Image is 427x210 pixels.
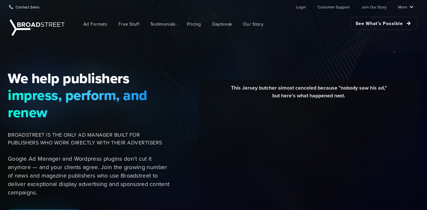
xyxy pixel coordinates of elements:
img: Broadstreet | The Ad Manager for Small Publishers [10,19,65,36]
a: Our Story [238,17,268,31]
a: Testimonials [145,17,181,31]
span: Ad Formats [83,21,107,28]
a: Contact Sales [9,0,40,13]
a: Join Our Story [361,0,386,13]
a: Customer Support [318,0,350,13]
span: impress, perform, and renew [8,87,171,121]
a: More [398,0,413,13]
a: Pricing [182,17,206,31]
a: See What's Possible [350,17,417,30]
span: We help publishers [8,70,171,87]
p: Google Ad Manager and Wordpress plugins don't cut it anymore — and your clients agree. Join the g... [8,154,171,197]
span: Daybreak [212,21,232,28]
a: Daybreak [207,17,237,31]
a: Login [296,0,306,13]
nav: Main [68,14,417,35]
div: This Jersey butcher almost canceled because "nobody saw his ad," but here's what happened next. [203,84,414,105]
span: Our Story [243,21,263,28]
span: Free Stuff [118,21,139,28]
span: Pricing [187,21,201,28]
a: Free Stuff [114,17,144,31]
a: Ad Formats [79,17,112,31]
span: Testimonials [150,21,176,28]
span: BROADSTREET IS THE ONLY AD MANAGER BUILT FOR PUBLISHERS WHO WORK DIRECTLY WITH THEIR ADVERTISERS [8,131,171,147]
